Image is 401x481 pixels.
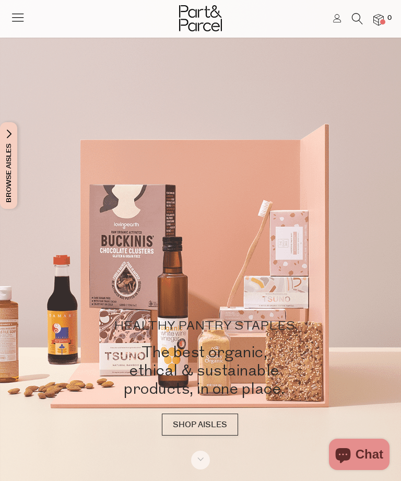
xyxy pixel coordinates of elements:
span: Browse Aisles [3,122,15,209]
a: 0 [373,14,384,25]
a: SHOP AISLES [162,414,238,436]
span: 0 [385,14,394,23]
p: HEALTHY PANTRY STAPLES [31,320,378,333]
inbox-online-store-chat: Shopify online store chat [326,439,393,473]
img: Part&Parcel [179,5,222,31]
h2: The best organic, ethical & sustainable products, in one place. [31,343,378,398]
